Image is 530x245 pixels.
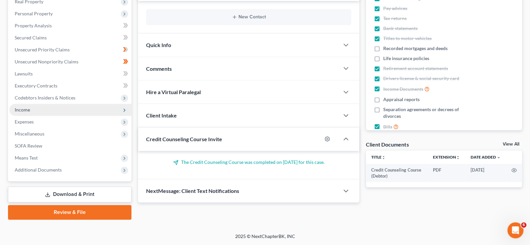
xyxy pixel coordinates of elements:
span: Tax returns [383,15,407,22]
span: Pay advices [383,5,407,12]
span: Bank statements [383,25,418,32]
span: Property Analysis [15,23,52,28]
span: NextMessage: Client Text Notifications [146,188,239,194]
span: Income [15,107,30,112]
div: Client Documents [366,141,409,148]
a: View All [503,142,519,147]
span: Means Test [15,155,38,161]
a: Property Analysis [9,20,131,32]
i: unfold_more [456,156,460,160]
span: Recorded mortgages and deeds [383,45,448,52]
a: Secured Claims [9,32,131,44]
span: Drivers license & social security card [383,75,459,82]
span: Personal Property [15,11,53,16]
a: Executory Contracts [9,80,131,92]
span: Appraisal reports [383,96,420,103]
button: New Contact [151,14,346,20]
span: Client Intake [146,112,177,118]
span: Income Documents [383,86,423,92]
span: Unsecured Nonpriority Claims [15,59,78,64]
span: Unsecured Priority Claims [15,47,70,52]
span: Retirement account statements [383,65,448,72]
div: 2025 © NextChapterBK, INC [75,233,455,245]
span: Additional Documents [15,167,62,173]
td: Credit Counseling Course (Debtor) [366,164,428,182]
p: The Credit Counseling Course was completed on [DATE] for this case. [146,159,351,166]
span: Expenses [15,119,34,125]
span: Hire a Virtual Paralegal [146,89,201,95]
i: expand_more [497,156,501,160]
i: unfold_more [382,156,386,160]
a: Review & File [8,205,131,220]
a: Download & Print [8,187,131,202]
span: Separation agreements or decrees of divorces [383,106,477,119]
a: Titleunfold_more [371,155,386,160]
span: Codebtors Insiders & Notices [15,95,75,100]
span: Comments [146,65,172,72]
span: SOFA Review [15,143,42,149]
span: Executory Contracts [15,83,57,88]
td: [DATE] [465,164,506,182]
span: 6 [521,222,526,228]
span: Quick Info [146,42,171,48]
a: Date Added expand_more [471,155,501,160]
span: Miscellaneous [15,131,44,137]
a: SOFA Review [9,140,131,152]
span: Bills [383,124,392,130]
span: Life insurance policies [383,55,429,62]
a: Extensionunfold_more [433,155,460,160]
a: Unsecured Priority Claims [9,44,131,56]
a: Lawsuits [9,68,131,80]
span: Lawsuits [15,71,33,76]
a: Unsecured Nonpriority Claims [9,56,131,68]
span: Titles to motor vehicles [383,35,432,42]
td: PDF [428,164,465,182]
span: Credit Counseling Course Invite [146,136,222,142]
iframe: Intercom live chat [507,222,523,238]
span: Secured Claims [15,35,47,40]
